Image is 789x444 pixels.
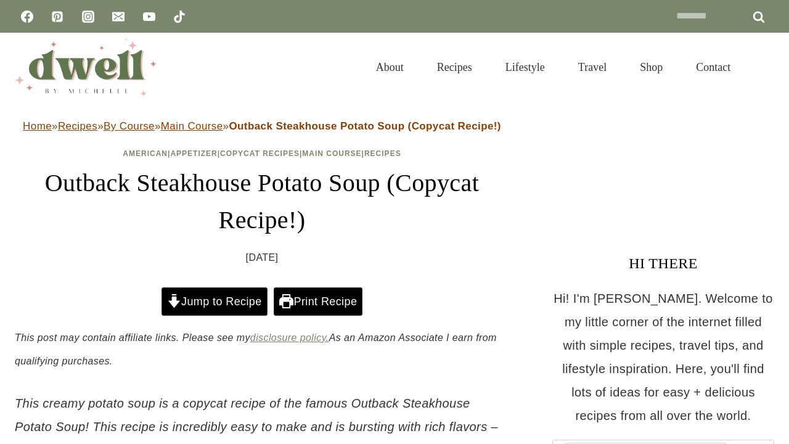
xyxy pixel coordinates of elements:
time: [DATE] [246,249,279,267]
a: Print Recipe [274,287,362,316]
a: Facebook [15,4,39,29]
strong: Outback Steakhouse Potato Soup (Copycat Recipe!) [229,120,501,132]
a: Lifestyle [489,46,562,89]
a: Shop [623,46,679,89]
a: disclosure policy. [250,332,329,343]
img: DWELL by michelle [15,39,157,96]
a: Main Course [302,149,361,158]
a: Jump to Recipe [161,287,268,316]
a: Pinterest [45,4,70,29]
h3: HI THERE [552,252,774,274]
h1: Outback Steakhouse Potato Soup (Copycat Recipe!) [15,165,509,239]
a: Copycat Recipes [220,149,300,158]
a: TikTok [167,4,192,29]
a: Main Course [161,120,223,132]
a: By Course [104,120,155,132]
a: Home [23,120,52,132]
a: Recipes [420,46,489,89]
a: About [359,46,420,89]
a: Recipes [58,120,97,132]
a: Contact [679,46,747,89]
span: » » » » [23,120,501,132]
nav: Primary Navigation [359,46,747,89]
em: This post may contain affiliate links. Please see my As an Amazon Associate I earn from qualifyin... [15,332,497,366]
a: American [123,149,168,158]
a: Travel [562,46,623,89]
a: Email [106,4,131,29]
button: View Search Form [753,57,774,78]
p: Hi! I'm [PERSON_NAME]. Welcome to my little corner of the internet filled with simple recipes, tr... [552,287,774,427]
a: Instagram [76,4,100,29]
a: YouTube [137,4,161,29]
span: | | | | [123,149,401,158]
a: Recipes [364,149,401,158]
a: Appetizer [170,149,217,158]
